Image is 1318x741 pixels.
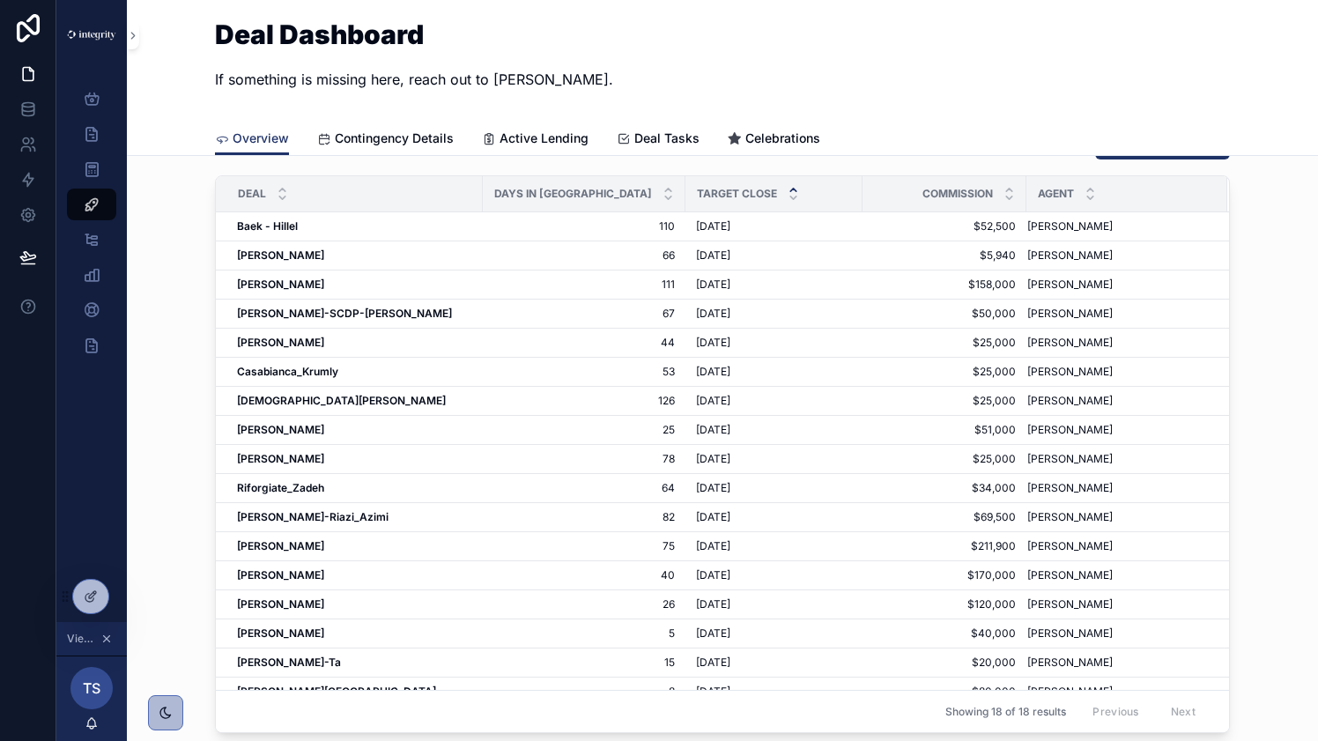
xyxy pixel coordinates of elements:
[493,597,675,611] a: 26
[493,248,675,263] span: 66
[1027,278,1206,292] a: [PERSON_NAME]
[493,307,675,321] span: 67
[237,365,472,379] a: Casabianca_Krumly
[493,452,675,466] a: 78
[873,248,1016,263] a: $5,940
[237,539,472,553] a: [PERSON_NAME]
[237,248,472,263] a: [PERSON_NAME]
[67,30,116,40] img: App logo
[1027,219,1113,233] span: [PERSON_NAME]
[696,278,730,292] span: [DATE]
[696,248,730,263] span: [DATE]
[493,510,675,524] a: 82
[493,568,675,582] span: 40
[493,219,675,233] a: 110
[696,656,730,670] span: [DATE]
[873,365,1016,379] span: $25,000
[493,336,675,350] a: 44
[696,452,730,466] span: [DATE]
[1027,481,1113,495] span: [PERSON_NAME]
[493,626,675,641] a: 5
[1027,510,1206,524] a: [PERSON_NAME]
[728,122,820,158] a: Celebrations
[493,394,675,408] span: 126
[617,122,700,158] a: Deal Tasks
[215,69,613,90] p: If something is missing here, reach out to [PERSON_NAME].
[945,704,1066,718] span: Showing 18 of 18 results
[696,685,852,699] a: [DATE]
[696,423,852,437] a: [DATE]
[873,394,1016,408] a: $25,000
[237,278,324,291] strong: [PERSON_NAME]
[696,539,852,553] a: [DATE]
[1027,278,1113,292] span: [PERSON_NAME]
[696,481,730,495] span: [DATE]
[493,481,675,495] span: 64
[697,187,777,201] span: Target Close
[873,568,1016,582] a: $170,000
[237,481,324,494] strong: Riforgiate_Zadeh
[696,597,852,611] a: [DATE]
[873,656,1016,670] a: $20,000
[83,678,100,699] span: TS
[56,70,127,384] div: scrollable content
[67,632,97,646] span: Viewing as [PERSON_NAME]
[1027,539,1113,553] span: [PERSON_NAME]
[233,130,289,147] span: Overview
[873,626,1016,641] span: $40,000
[493,278,675,292] a: 111
[493,365,675,379] a: 53
[696,394,730,408] span: [DATE]
[873,597,1016,611] a: $120,000
[237,510,389,523] strong: [PERSON_NAME]-Riazi_Azimi
[237,481,472,495] a: Riforgiate_Zadeh
[493,656,675,670] a: 15
[1027,423,1206,437] a: [PERSON_NAME]
[696,423,730,437] span: [DATE]
[1027,336,1113,350] span: [PERSON_NAME]
[696,685,730,699] span: [DATE]
[696,568,730,582] span: [DATE]
[696,336,852,350] a: [DATE]
[1027,568,1206,582] a: [PERSON_NAME]
[1027,219,1206,233] a: [PERSON_NAME]
[482,122,589,158] a: Active Lending
[237,510,472,524] a: [PERSON_NAME]-Riazi_Azimi
[493,539,675,553] a: 75
[237,423,472,437] a: [PERSON_NAME]
[873,685,1016,699] span: $80,000
[873,336,1016,350] a: $25,000
[696,219,852,233] a: [DATE]
[1027,626,1113,641] span: [PERSON_NAME]
[237,626,472,641] a: [PERSON_NAME]
[1027,481,1206,495] a: [PERSON_NAME]
[696,597,730,611] span: [DATE]
[745,130,820,147] span: Celebrations
[237,597,472,611] a: [PERSON_NAME]
[237,336,472,350] a: [PERSON_NAME]
[237,656,472,670] a: [PERSON_NAME]-Ta
[873,423,1016,437] a: $51,000
[1027,597,1206,611] a: [PERSON_NAME]
[1027,365,1206,379] a: [PERSON_NAME]
[696,626,852,641] a: [DATE]
[237,685,436,698] strong: [PERSON_NAME][GEOGRAPHIC_DATA]
[237,685,472,699] a: [PERSON_NAME][GEOGRAPHIC_DATA]
[237,452,472,466] a: [PERSON_NAME]
[1027,656,1113,670] span: [PERSON_NAME]
[1038,187,1074,201] span: Agent
[238,187,266,201] span: Deal
[237,394,446,407] strong: [DEMOGRAPHIC_DATA][PERSON_NAME]
[696,307,730,321] span: [DATE]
